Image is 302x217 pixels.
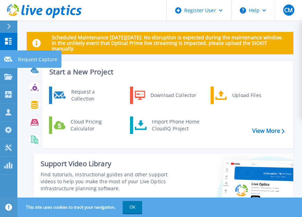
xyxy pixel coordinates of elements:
div: Find tutorials, instructional guides and other support videos to help you make the most of your L... [41,171,173,192]
a: Request a Collection [49,87,120,104]
span: This site uses cookies to track your navigation. [19,201,142,214]
a: Cloud Pricing Calculator [49,116,120,134]
div: Download Collector [147,88,199,102]
h3: Start a New Project [49,68,284,76]
a: Upload Files [211,87,282,104]
div: Upload Files [229,88,280,102]
a: View More [252,128,285,134]
div: Request a Collection [68,88,119,102]
div: Support Video Library [41,159,173,168]
div: Import Phone Home CloudIQ Project [148,118,203,132]
span: CM [284,7,293,13]
a: Download Collector [130,87,201,104]
p: Scheduled Maintenance [DATE][DATE]: No disruption is expected during the maintenance window. In t... [52,35,288,51]
p: Request Capture [18,50,57,69]
button: OK [123,201,142,214]
div: Cloud Pricing Calculator [67,118,119,132]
